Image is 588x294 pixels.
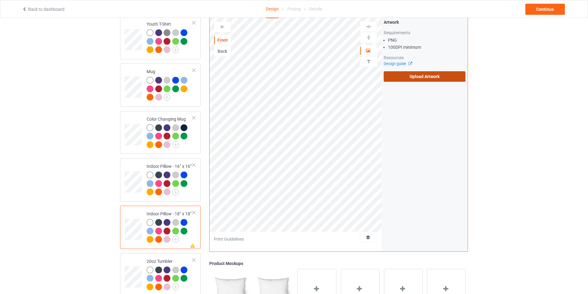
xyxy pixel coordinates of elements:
img: svg%3E%0A [366,35,372,40]
div: Youth T-Shirt [147,21,193,53]
div: Mug [147,68,193,100]
div: Requirements [384,30,465,36]
img: svg%3E%0A [366,59,372,64]
li: 100 DPI minimum [388,44,465,50]
img: svg+xml;base64,PD94bWwgdmVyc2lvbj0iMS4wIiBlbmNvZGluZz0iVVRGLTgiPz4KPHN2ZyB3aWR0aD0iMjJweCIgaGVpZ2... [172,189,179,196]
div: Continue [525,4,565,15]
img: heather_texture.png [164,29,170,36]
div: Indoor Pillow - 16” x 16” [120,158,201,201]
div: Print Guidelines [214,236,244,242]
a: Back to dashboard [22,7,65,12]
div: Color Changing Mug [147,116,193,148]
div: Indoor Pillow - 18” x 18” [120,206,201,249]
div: Back [214,48,231,54]
div: Details [309,0,322,18]
div: Front [214,37,231,43]
div: Design [266,0,279,18]
img: svg+xml;base64,PD94bWwgdmVyc2lvbj0iMS4wIiBlbmNvZGluZz0iVVRGLTgiPz4KPHN2ZyB3aWR0aD0iMjJweCIgaGVpZ2... [172,284,179,290]
div: Product Mockups [209,260,468,267]
div: Pricing [287,0,301,18]
div: 20oz Tumbler [147,258,193,290]
img: svg+xml;base64,PD94bWwgdmVyc2lvbj0iMS4wIiBlbmNvZGluZz0iVVRGLTgiPz4KPHN2ZyB3aWR0aD0iMjJweCIgaGVpZ2... [172,236,179,243]
div: Resources [384,55,465,61]
label: Upload Artwork [384,71,465,82]
div: Indoor Pillow - 18” x 18” [147,211,193,242]
img: svg+xml;base64,PD94bWwgdmVyc2lvbj0iMS4wIiBlbmNvZGluZz0iVVRGLTgiPz4KPHN2ZyB3aWR0aD0iMjJweCIgaGVpZ2... [172,141,179,148]
li: PNG [388,37,465,43]
div: Artwork [384,19,465,25]
div: Youth T-Shirt [120,16,201,59]
img: svg+xml;base64,PD94bWwgdmVyc2lvbj0iMS4wIiBlbmNvZGluZz0iVVRGLTgiPz4KPHN2ZyB3aWR0aD0iMjJweCIgaGVpZ2... [172,47,179,53]
img: svg+xml;base64,PD94bWwgdmVyc2lvbj0iMS4wIiBlbmNvZGluZz0iVVRGLTgiPz4KPHN2ZyB3aWR0aD0iMjJweCIgaGVpZ2... [164,94,170,101]
div: Mug [120,64,201,107]
img: svg%3E%0A [366,24,372,30]
div: Indoor Pillow - 16” x 16” [147,163,193,195]
a: Design guide [384,61,412,66]
div: Color Changing Mug [120,111,201,154]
